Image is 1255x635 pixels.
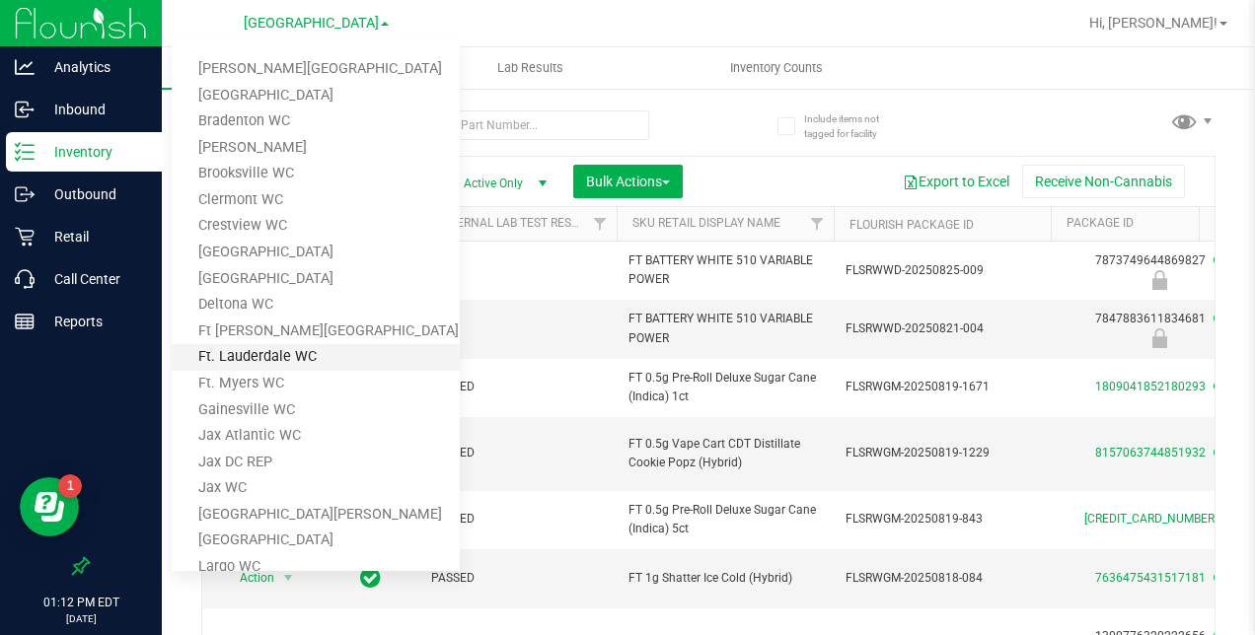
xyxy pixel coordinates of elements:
a: Inventory Counts [654,47,900,89]
a: Bradenton WC [172,108,460,135]
p: Call Center [35,267,153,291]
span: FLSRWGM-20250819-1229 [846,444,1039,462]
span: PASSED [431,444,605,462]
span: Lab Results [471,59,590,77]
p: Outbound [35,182,153,206]
span: FLSRWWD-20250821-004 [846,319,1039,338]
a: Lab Results [407,47,653,89]
button: Receive Non-Cannabis [1022,165,1185,198]
span: FT BATTERY WHITE 510 VARIABLE POWER [628,310,822,347]
button: Bulk Actions [573,165,683,198]
a: Clermont WC [172,187,460,214]
span: PASSED [431,378,605,396]
span: FT 1g Shatter Ice Cold (Hybrid) [628,569,822,588]
span: FLSRWWD-20250825-009 [846,261,1039,280]
inline-svg: Inbound [15,100,35,119]
a: Jax DC REP [172,450,460,476]
span: [GEOGRAPHIC_DATA] [244,15,379,32]
span: FLSRWGM-20250819-843 [846,510,1039,529]
a: [GEOGRAPHIC_DATA][PERSON_NAME] [172,502,460,529]
inline-svg: Retail [15,227,35,247]
a: Crestview WC [172,213,460,240]
span: Sync from Compliance System [1211,571,1223,585]
span: PASSED [431,569,605,588]
p: Analytics [35,55,153,79]
button: Export to Excel [890,165,1022,198]
a: [PERSON_NAME] [172,135,460,162]
iframe: Resource center [20,477,79,536]
a: [GEOGRAPHIC_DATA] [172,528,460,554]
iframe: Resource center unread badge [58,474,82,498]
span: FT 0.5g Pre-Roll Deluxe Sugar Cane (Indica) 1ct [628,369,822,406]
label: Pin the sidebar to full width on large screens [71,556,91,576]
a: [PERSON_NAME][GEOGRAPHIC_DATA] [172,56,460,83]
inline-svg: Analytics [15,57,35,77]
span: Bulk Actions [586,174,670,189]
p: Inventory [35,140,153,164]
span: FLSRWGM-20250819-1671 [846,378,1039,396]
span: FT 0.5g Vape Cart CDT Distillate Cookie Popz (Hybrid) [628,435,822,472]
inline-svg: Reports [15,312,35,331]
p: Inbound [35,98,153,121]
p: [DATE] [9,611,153,626]
span: Action [222,564,275,592]
span: Sync from Compliance System [1211,380,1223,393]
a: 1809041852180293 [1095,380,1206,393]
p: Retail [35,225,153,248]
span: Inventory [162,59,407,77]
p: 01:12 PM EDT [9,594,153,611]
span: Include items not tagged for facility [804,111,903,141]
a: Ft. Myers WC [172,371,460,397]
span: FT 0.5g Pre-Roll Deluxe Sugar Cane (Indica) 5ct [628,501,822,538]
a: Filter [801,207,834,241]
a: Ft [PERSON_NAME][GEOGRAPHIC_DATA] [172,318,460,345]
span: Inventory Counts [703,59,849,77]
a: 7636475431517181 [1095,571,1206,585]
a: [GEOGRAPHIC_DATA] [172,83,460,109]
inline-svg: Outbound [15,184,35,204]
a: [CREDIT_CARD_NUMBER] [1084,512,1218,526]
a: Ft. Lauderdale WC [172,344,460,371]
span: FLSRWGM-20250818-084 [846,569,1039,588]
a: [GEOGRAPHIC_DATA] [172,266,460,293]
a: Jax Atlantic WC [172,423,460,450]
a: Sku Retail Display Name [632,216,780,230]
span: In Sync [360,564,381,592]
p: Reports [35,310,153,333]
a: Gainesville WC [172,397,460,424]
a: Deltona WC [172,292,460,318]
a: 8157063744851932 [1095,446,1206,459]
span: Sync from Compliance System [1211,446,1223,459]
a: Inventory [162,47,407,89]
span: select [276,564,301,592]
span: Sync from Compliance System [1211,253,1223,267]
span: PASSED [431,510,605,529]
a: Brooksville WC [172,161,460,187]
a: External Lab Test Result [435,216,590,230]
span: FT BATTERY WHITE 510 VARIABLE POWER [628,251,822,289]
a: Filter [584,207,617,241]
inline-svg: Inventory [15,142,35,162]
a: Jax WC [172,475,460,502]
a: [GEOGRAPHIC_DATA] [172,240,460,266]
a: Package ID [1067,216,1134,230]
a: Flourish Package ID [849,218,974,232]
a: Largo WC [172,554,460,581]
span: Sync from Compliance System [1211,312,1223,325]
span: Hi, [PERSON_NAME]! [1089,15,1218,31]
inline-svg: Call Center [15,269,35,289]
